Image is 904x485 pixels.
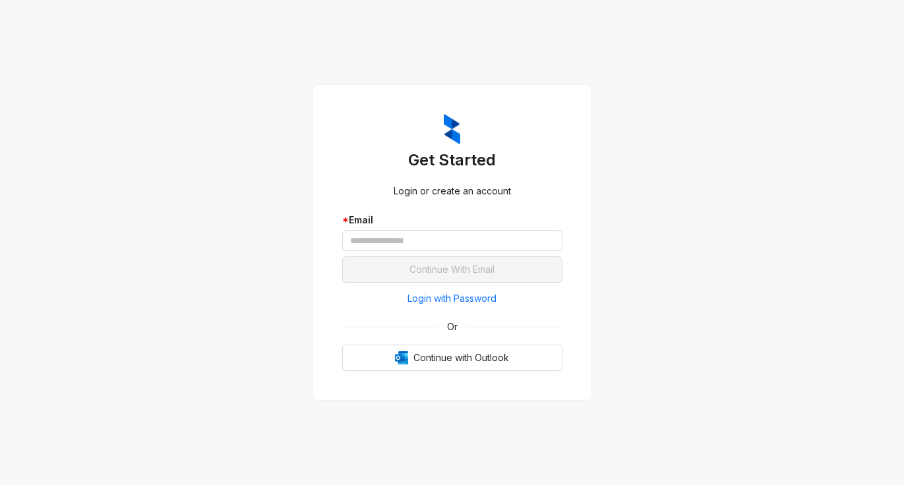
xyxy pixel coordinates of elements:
[342,150,562,171] h3: Get Started
[342,184,562,198] div: Login or create an account
[438,320,467,334] span: Or
[407,291,497,306] span: Login with Password
[395,351,408,364] img: Outlook
[413,351,509,365] span: Continue with Outlook
[342,345,562,371] button: OutlookContinue with Outlook
[342,256,562,283] button: Continue With Email
[444,114,460,144] img: ZumaIcon
[342,213,562,227] div: Email
[342,288,562,309] button: Login with Password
